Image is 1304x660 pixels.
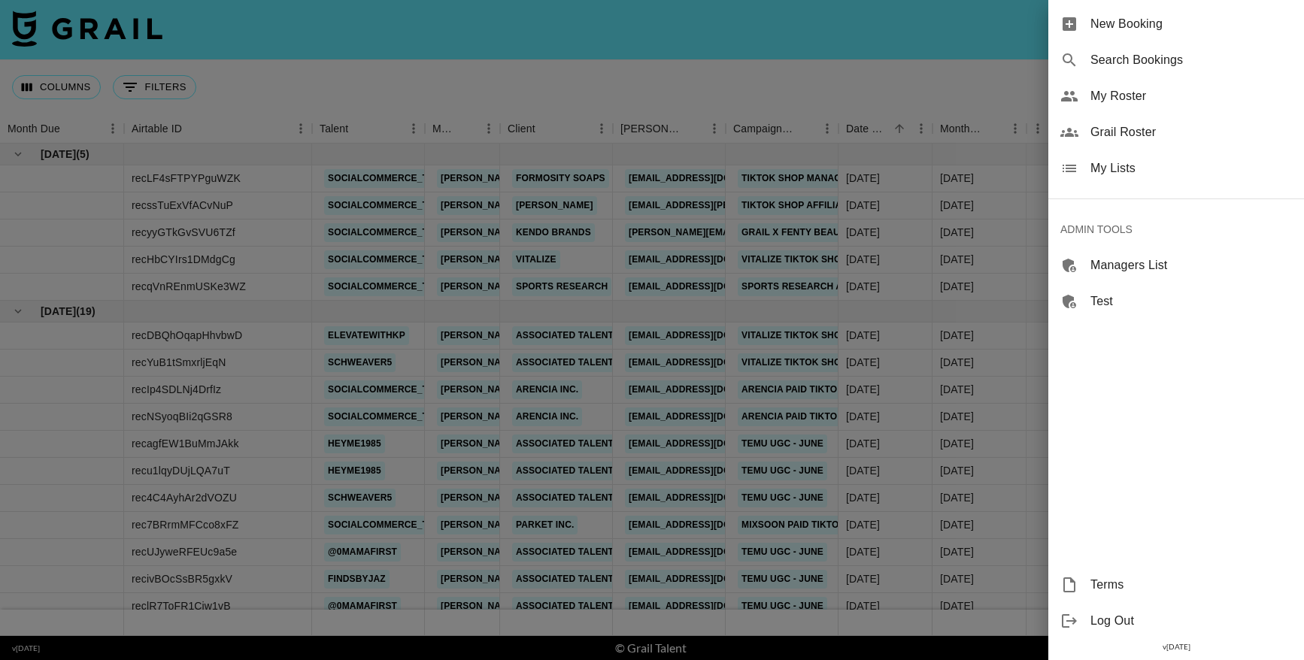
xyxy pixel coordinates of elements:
div: Log Out [1048,603,1304,639]
div: Test [1048,283,1304,319]
span: New Booking [1090,15,1292,33]
span: Test [1090,292,1292,310]
div: Managers List [1048,247,1304,283]
span: Terms [1090,576,1292,594]
div: Grail Roster [1048,114,1304,150]
div: Search Bookings [1048,42,1304,78]
span: Managers List [1090,256,1292,274]
div: Terms [1048,567,1304,603]
div: v [DATE] [1048,639,1304,655]
div: ADMIN TOOLS [1048,211,1304,247]
span: Log Out [1090,612,1292,630]
span: My Roster [1090,87,1292,105]
span: Search Bookings [1090,51,1292,69]
div: New Booking [1048,6,1304,42]
div: My Roster [1048,78,1304,114]
span: My Lists [1090,159,1292,177]
span: Grail Roster [1090,123,1292,141]
div: My Lists [1048,150,1304,186]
